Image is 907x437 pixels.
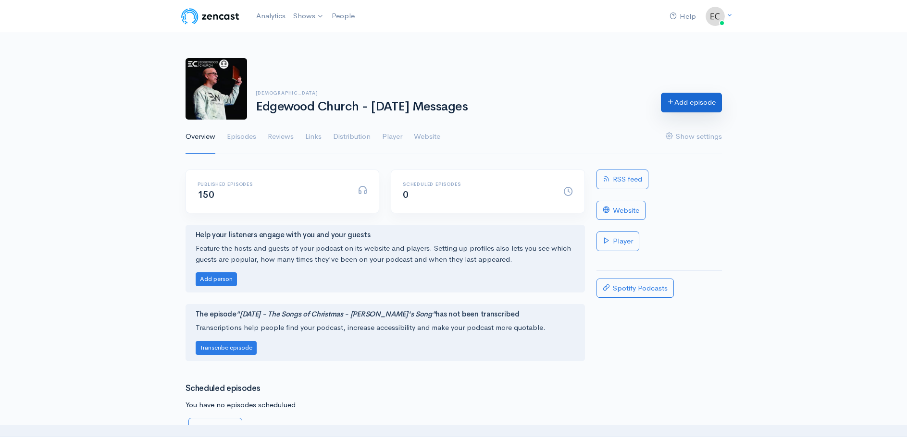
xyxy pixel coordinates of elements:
[196,342,257,352] a: Transcribe episode
[196,231,575,239] h4: Help your listeners engage with you and your guests
[403,189,409,201] span: 0
[198,182,347,187] h6: Published episodes
[196,272,237,286] button: Add person
[289,6,328,27] a: Shows
[227,120,256,154] a: Episodes
[186,120,215,154] a: Overview
[333,120,371,154] a: Distribution
[596,231,639,251] a: Player
[414,120,440,154] a: Website
[196,274,237,283] a: Add person
[268,120,294,154] a: Reviews
[196,322,575,333] p: Transcriptions help people find your podcast, increase accessibility and make your podcast more q...
[666,6,700,27] a: Help
[196,341,257,355] button: Transcribe episode
[198,189,214,201] span: 150
[180,7,241,26] img: ZenCast Logo
[196,243,575,265] p: Feature the hosts and guests of your podcast on its website and players. Setting up profiles also...
[596,279,674,298] a: Spotify Podcasts
[706,7,725,26] img: ...
[596,201,646,220] a: Website
[382,120,402,154] a: Player
[186,400,585,411] p: You have no episodes schedulued
[305,120,322,154] a: Links
[403,182,552,187] h6: Scheduled episodes
[596,170,648,189] a: RSS feed
[256,90,649,96] h6: [DEMOGRAPHIC_DATA]
[196,310,575,318] h4: The episode has not been transcribed
[256,100,649,114] h1: Edgewood Church - [DATE] Messages
[328,6,359,26] a: People
[186,384,585,393] h3: Scheduled episodes
[252,6,289,26] a: Analytics
[661,93,722,112] a: Add episode
[236,309,435,318] i: "[DATE] - The Songs of Christmas - [PERSON_NAME]'s Song"
[666,120,722,154] a: Show settings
